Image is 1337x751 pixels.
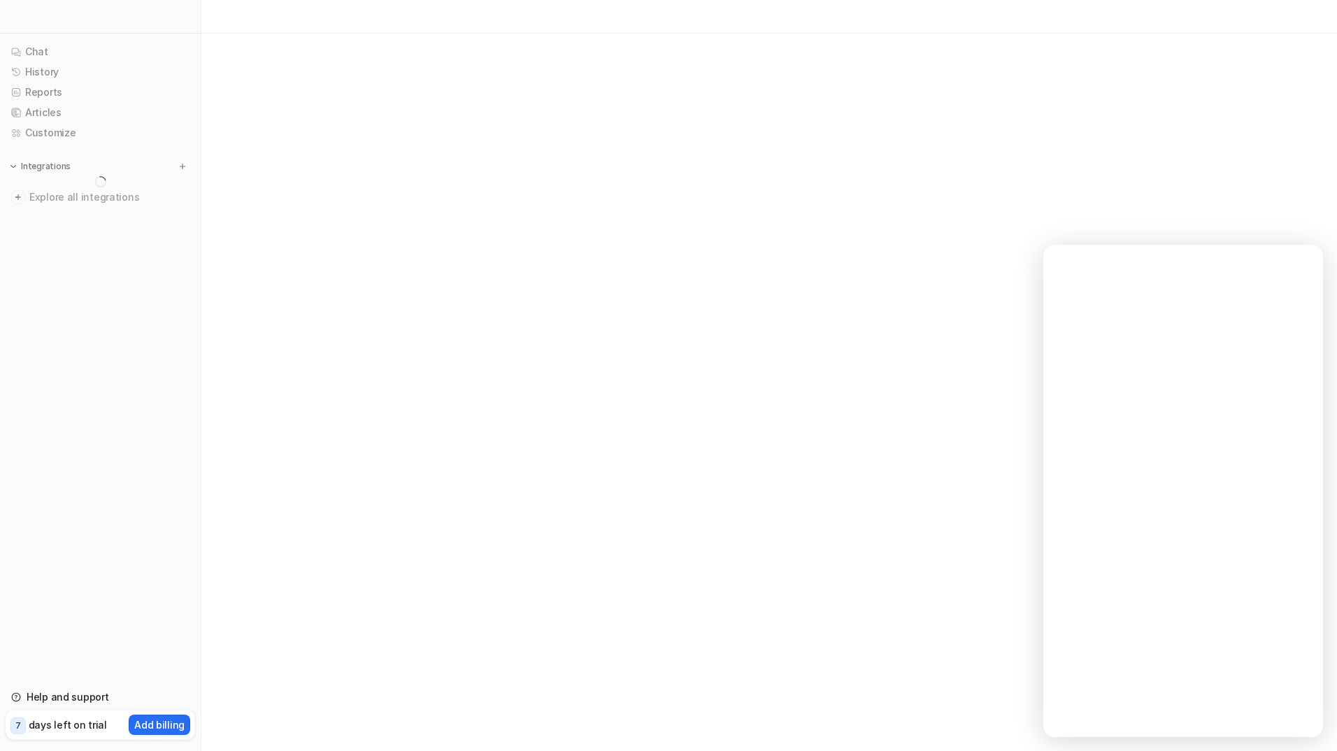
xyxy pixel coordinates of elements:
[21,161,71,172] p: Integrations
[8,162,18,171] img: expand menu
[6,123,195,143] a: Customize
[11,190,25,204] img: explore all integrations
[29,186,190,208] span: Explore all integrations
[134,717,185,732] p: Add billing
[6,687,195,707] a: Help and support
[29,717,107,732] p: days left on trial
[6,103,195,122] a: Articles
[15,720,21,732] p: 7
[6,42,195,62] a: Chat
[178,162,187,171] img: menu_add.svg
[6,62,195,82] a: History
[6,187,195,207] a: Explore all integrations
[129,715,190,735] button: Add billing
[6,83,195,102] a: Reports
[6,159,75,173] button: Integrations
[1043,245,1323,737] iframe: Intercom live chat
